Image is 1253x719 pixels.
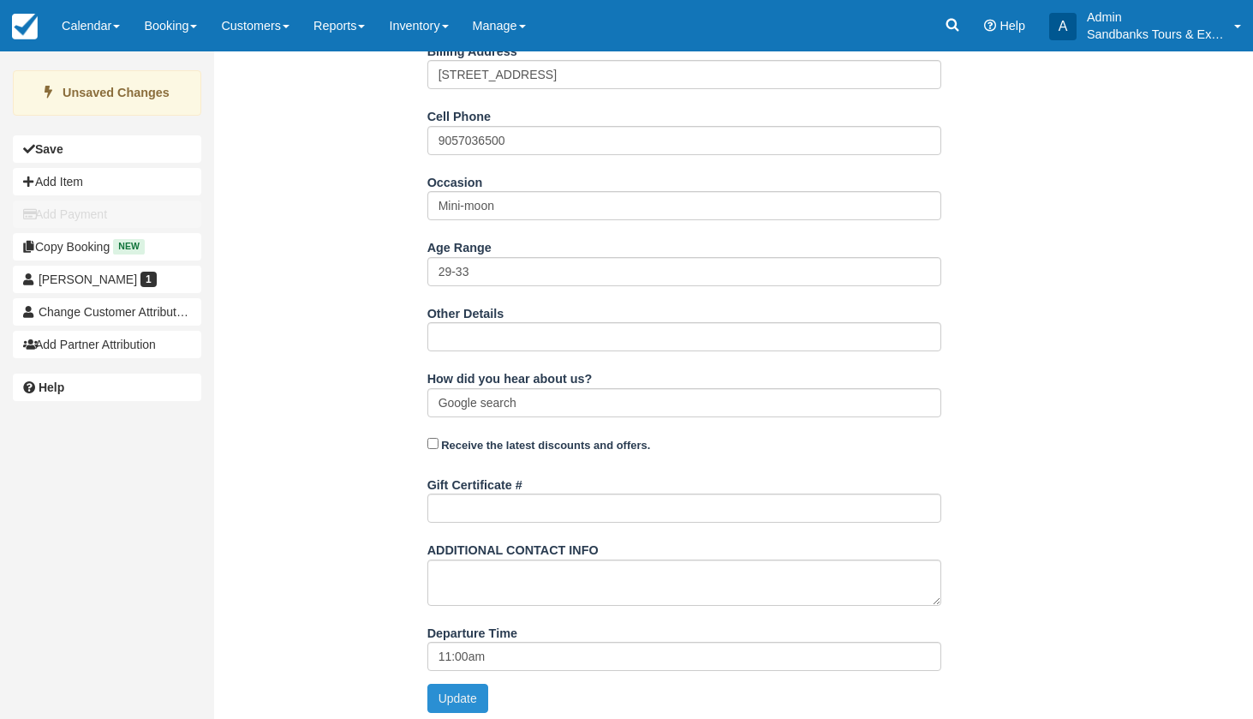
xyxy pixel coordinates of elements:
[12,14,38,39] img: checkfront-main-nav-mini-logo.png
[39,380,64,394] b: Help
[999,19,1025,33] span: Help
[1087,26,1224,43] p: Sandbanks Tours & Experiences
[441,439,650,452] strong: Receive the latest discounts and offers.
[13,233,201,261] button: Copy Booking New
[13,266,201,293] a: [PERSON_NAME] 1
[427,233,492,257] label: Age Range
[427,619,517,643] label: Departure Time
[427,684,488,713] button: Update
[13,168,201,195] button: Add Item
[63,86,170,99] strong: Unsaved Changes
[427,364,593,388] label: How did you hear about us?
[13,331,201,358] button: Add Partner Attribution
[427,168,483,192] label: Occasion
[140,272,157,287] span: 1
[427,299,504,323] label: Other Details
[13,135,201,163] button: Save
[1087,9,1224,26] p: Admin
[13,201,201,228] button: Add Payment
[427,536,599,560] label: ADDITIONAL CONTACT INFO
[984,20,996,32] i: Help
[427,470,522,494] label: Gift Certificate #
[113,239,145,254] span: New
[39,305,193,319] span: Change Customer Attribution
[39,273,137,286] span: [PERSON_NAME]
[1049,13,1077,40] div: A
[427,438,439,449] input: Receive the latest discounts and offers.
[13,298,201,326] button: Change Customer Attribution
[427,102,491,126] label: Cell Phone
[35,142,63,156] b: Save
[13,374,201,401] a: Help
